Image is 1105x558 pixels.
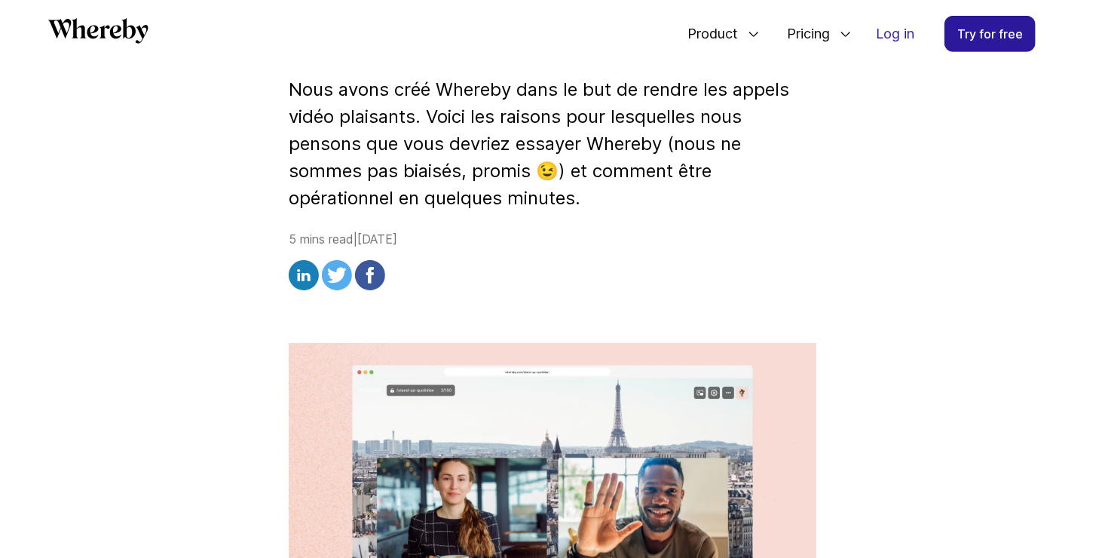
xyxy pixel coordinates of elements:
svg: Whereby [48,18,148,44]
img: twitter [322,260,352,290]
span: Product [672,9,742,59]
a: Whereby [48,18,148,49]
span: Pricing [772,9,834,59]
a: Log in [864,17,926,51]
a: Try for free [944,16,1036,52]
div: 5 mins read | [DATE] [289,230,816,295]
img: facebook [355,260,385,290]
p: Nous avons créé Whereby dans le but de rendre les appels vidéo plaisants. Voici les raisons pour ... [289,76,816,212]
img: linkedin [289,260,319,290]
